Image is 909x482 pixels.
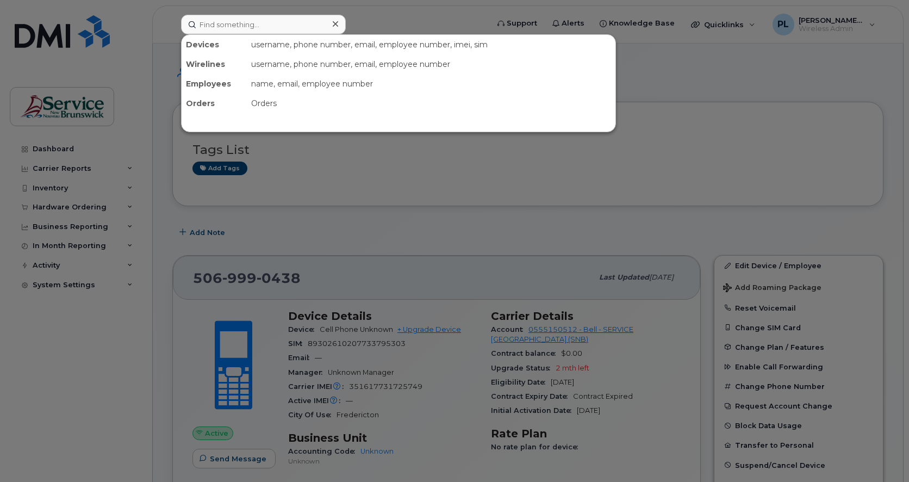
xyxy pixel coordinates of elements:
div: name, email, employee number [247,74,615,94]
div: username, phone number, email, employee number [247,54,615,74]
div: Orders [182,94,247,113]
div: username, phone number, email, employee number, imei, sim [247,35,615,54]
div: Orders [247,94,615,113]
div: Employees [182,74,247,94]
div: Devices [182,35,247,54]
div: Wirelines [182,54,247,74]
